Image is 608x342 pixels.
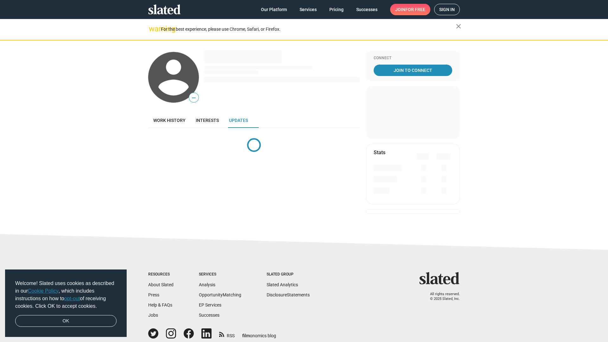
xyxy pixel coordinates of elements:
div: Services [199,272,241,277]
div: Resources [148,272,174,277]
mat-card-title: Stats [374,149,385,156]
a: Services [294,4,322,15]
a: Pricing [324,4,349,15]
p: All rights reserved. © 2025 Slated, Inc. [423,292,460,301]
a: DisclosureStatements [267,292,310,297]
span: Services [300,4,317,15]
span: Join [395,4,425,15]
span: Sign in [439,4,455,15]
span: Work history [153,118,186,123]
span: Updates [229,118,248,123]
a: Join To Connect [374,65,452,76]
a: Our Platform [256,4,292,15]
span: Welcome! Slated uses cookies as described in our , which includes instructions on how to of recei... [15,280,117,310]
span: film [242,333,250,338]
span: Pricing [329,4,344,15]
span: Interests [196,118,219,123]
a: Cookie Policy [28,288,59,294]
span: Our Platform [261,4,287,15]
mat-icon: close [455,22,462,30]
a: Successes [199,313,219,318]
div: For the best experience, please use Chrome, Safari, or Firefox. [161,25,456,34]
a: Help & FAQs [148,302,172,307]
a: Slated Analytics [267,282,298,287]
span: Join To Connect [375,65,451,76]
mat-icon: warning [149,25,156,33]
a: RSS [219,329,235,339]
a: About Slated [148,282,174,287]
a: Successes [351,4,383,15]
a: Updates [224,113,253,128]
div: Slated Group [267,272,310,277]
a: Interests [191,113,224,128]
div: cookieconsent [5,269,127,337]
span: — [189,94,199,102]
a: opt-out [64,296,80,301]
a: dismiss cookie message [15,315,117,327]
a: Sign in [434,4,460,15]
a: Joinfor free [390,4,430,15]
a: OpportunityMatching [199,292,241,297]
a: Jobs [148,313,158,318]
a: Press [148,292,159,297]
a: Work history [148,113,191,128]
a: EP Services [199,302,221,307]
div: Connect [374,56,452,61]
a: Analysis [199,282,215,287]
a: filmonomics blog [242,328,276,339]
span: for free [405,4,425,15]
span: Successes [356,4,377,15]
